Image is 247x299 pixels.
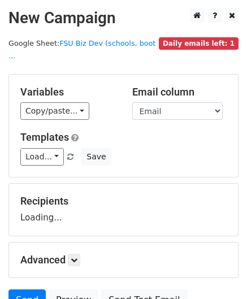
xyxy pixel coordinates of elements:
[20,102,89,120] a: Copy/paste...
[20,131,69,143] a: Templates
[20,254,227,266] h5: Advanced
[8,39,155,60] a: FSU Biz Dev (schools, boot ...
[20,148,64,166] a: Load...
[8,39,155,60] small: Google Sheet:
[20,86,115,98] h5: Variables
[159,39,239,47] a: Daily emails left: 1
[159,37,239,50] span: Daily emails left: 1
[8,8,239,28] h2: New Campaign
[20,195,227,207] h5: Recipients
[20,195,227,224] div: Loading...
[132,86,227,98] h5: Email column
[81,148,111,166] button: Save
